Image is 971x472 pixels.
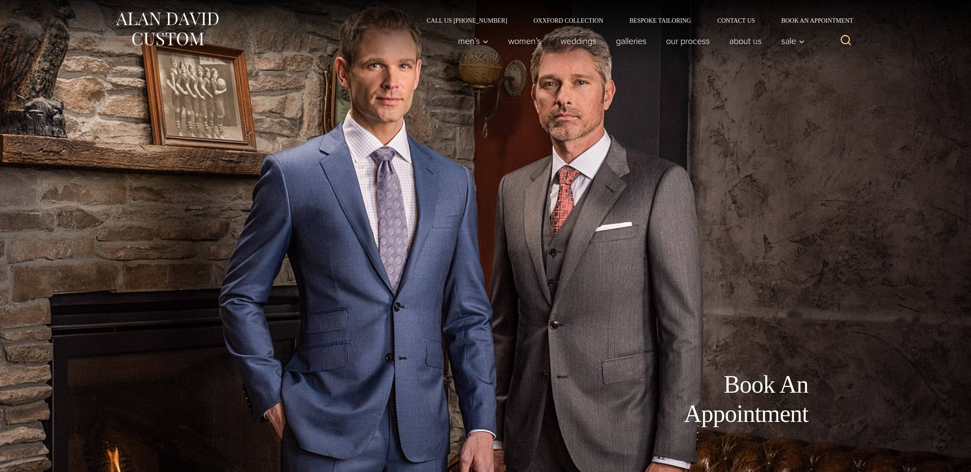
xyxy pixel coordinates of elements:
[768,17,856,24] a: Book an Appointment
[414,17,520,24] a: Call Us [PHONE_NUMBER]
[458,37,489,45] span: Men’s
[612,370,808,428] h1: Book An Appointment
[448,32,810,50] nav: Primary Navigation
[656,32,720,50] a: Our Process
[115,10,219,48] img: Alan David Custom
[781,37,805,45] span: Sale
[704,17,768,24] a: Contact Us
[606,32,656,50] a: Galleries
[499,32,551,50] a: Women’s
[835,31,856,51] button: View Search Form
[616,17,704,24] a: Bespoke Tailoring
[551,32,606,50] a: weddings
[520,17,616,24] a: Oxxford Collection
[720,32,772,50] a: About Us
[414,17,856,24] nav: Secondary Navigation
